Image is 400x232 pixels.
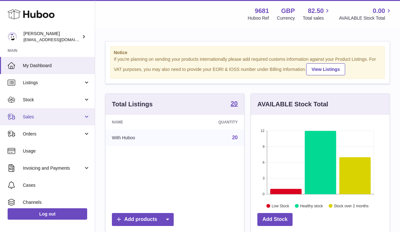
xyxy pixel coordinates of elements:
[272,204,289,208] text: Low Stock
[248,15,269,21] div: Huboo Ref
[23,199,90,205] span: Channels
[23,31,81,43] div: [PERSON_NAME]
[300,204,323,208] text: Healthy stock
[114,56,381,75] div: If you're planning on sending your products internationally please add required customs informati...
[339,7,392,21] a: 0.00 AVAILABLE Stock Total
[262,160,264,164] text: 6
[306,63,345,75] a: View Listings
[23,80,83,86] span: Listings
[308,7,324,15] span: 82.50
[8,208,87,220] a: Log out
[303,7,331,21] a: 82.50 Total sales
[23,148,90,154] span: Usage
[255,7,269,15] strong: 9681
[23,114,83,120] span: Sales
[257,213,293,226] a: Add Stock
[262,192,264,196] text: 0
[23,97,83,103] span: Stock
[112,213,174,226] a: Add products
[262,176,264,180] text: 3
[106,129,179,146] td: With Huboo
[232,135,238,140] a: 20
[23,63,90,69] span: My Dashboard
[23,37,93,42] span: [EMAIL_ADDRESS][DOMAIN_NAME]
[281,7,295,15] strong: GBP
[23,131,83,137] span: Orders
[373,7,385,15] span: 0.00
[277,15,295,21] div: Currency
[261,129,264,133] text: 12
[112,100,153,109] h3: Total Listings
[179,115,244,129] th: Quantity
[23,165,83,171] span: Invoicing and Payments
[231,100,238,108] a: 20
[257,100,328,109] h3: AVAILABLE Stock Total
[231,100,238,107] strong: 20
[262,145,264,148] text: 9
[8,32,17,41] img: hello@colourchronicles.com
[334,204,368,208] text: Stock over 2 months
[23,182,90,188] span: Cases
[106,115,179,129] th: Name
[303,15,331,21] span: Total sales
[339,15,392,21] span: AVAILABLE Stock Total
[114,50,381,56] strong: Notice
